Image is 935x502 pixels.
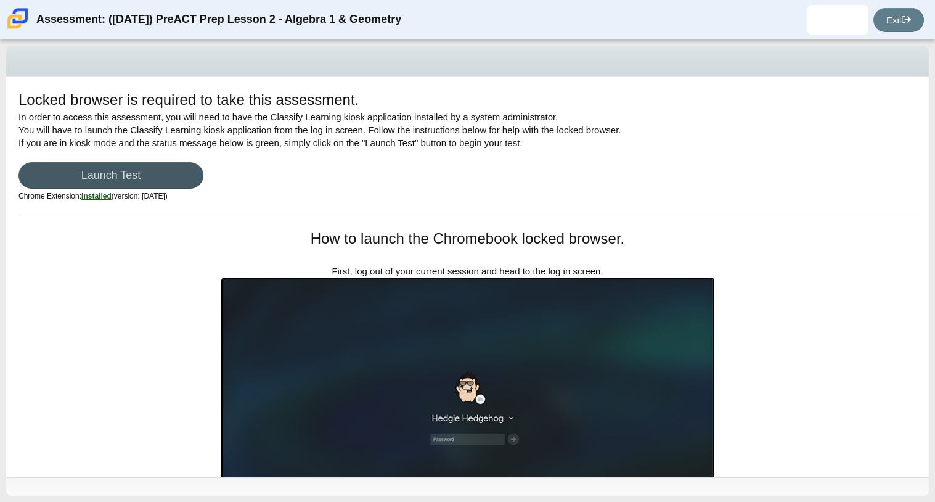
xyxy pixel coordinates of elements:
small: Chrome Extension: [18,192,168,200]
u: Installed [81,192,112,200]
a: Carmen School of Science & Technology [5,23,31,33]
a: Launch Test [18,162,203,189]
div: In order to access this assessment, you will need to have the Classify Learning kiosk application... [18,89,917,215]
img: Carmen School of Science & Technology [5,6,31,31]
span: (version: [DATE]) [81,192,168,200]
img: romero.juarez.xj0wEC [828,10,847,30]
h1: Locked browser is required to take this assessment. [18,89,359,110]
div: Assessment: ([DATE]) PreACT Prep Lesson 2 - Algebra 1 & Geometry [36,5,401,35]
h1: How to launch the Chromebook locked browser. [221,228,714,249]
a: Exit [873,8,924,32]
